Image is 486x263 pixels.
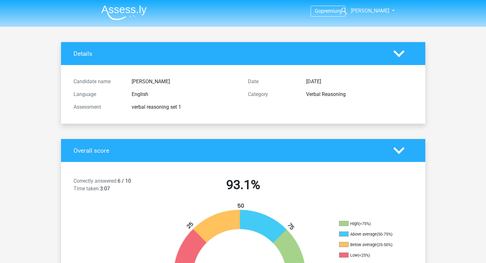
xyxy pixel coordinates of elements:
div: 6 / 10 3:07 [69,177,156,195]
div: (<25%) [358,253,370,258]
div: Date [243,78,301,85]
h4: Overall score [73,147,384,154]
li: Low [339,252,403,258]
img: Assessly [101,5,147,20]
li: Below average [339,242,403,248]
a: Gopremium [311,7,345,15]
h4: Details [73,50,384,57]
li: Above average [339,231,403,237]
div: Assessment [69,103,127,111]
div: (50-75%) [377,232,392,237]
div: [PERSON_NAME] [127,78,243,85]
div: [DATE] [301,78,418,85]
div: (>75%) [359,221,371,226]
a: [PERSON_NAME] [337,7,390,15]
div: (25-50%) [377,242,392,247]
div: English [127,91,243,98]
li: High [339,221,403,227]
span: Go [315,8,321,14]
div: Candidate name [69,78,127,85]
div: Language [69,91,127,98]
div: verbal reasoning set 1 [127,103,243,111]
div: Category [243,91,301,98]
span: premium [321,8,341,14]
h2: 93.1% [161,177,326,193]
span: Correctly answered: [73,178,118,184]
span: Time taken: [73,186,100,192]
span: [PERSON_NAME] [351,8,389,14]
div: Verbal Reasoning [301,91,418,98]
